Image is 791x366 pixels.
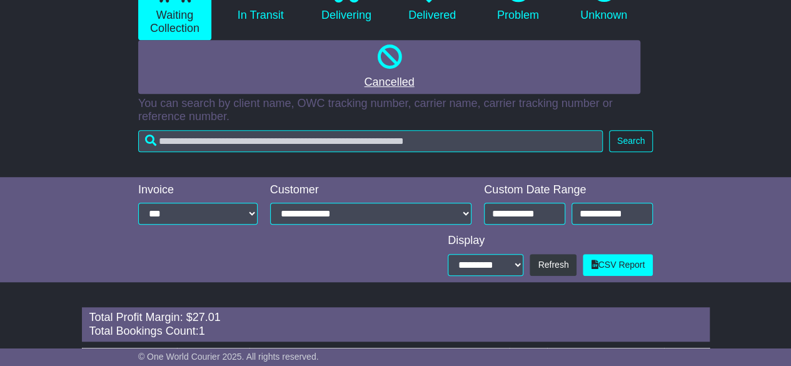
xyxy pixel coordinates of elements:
[270,183,472,197] div: Customer
[530,254,577,276] button: Refresh
[583,254,653,276] a: CSV Report
[138,183,258,197] div: Invoice
[138,97,653,124] p: You can search by client name, OWC tracking number, carrier name, carrier tracking number or refe...
[138,40,640,94] a: Cancelled
[609,130,653,152] button: Search
[89,325,702,338] div: Total Bookings Count:
[448,234,653,248] div: Display
[138,352,319,362] span: © One World Courier 2025. All rights reserved.
[89,311,702,325] div: Total Profit Margin: $
[193,311,221,323] span: 27.01
[484,183,653,197] div: Custom Date Range
[199,325,205,337] span: 1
